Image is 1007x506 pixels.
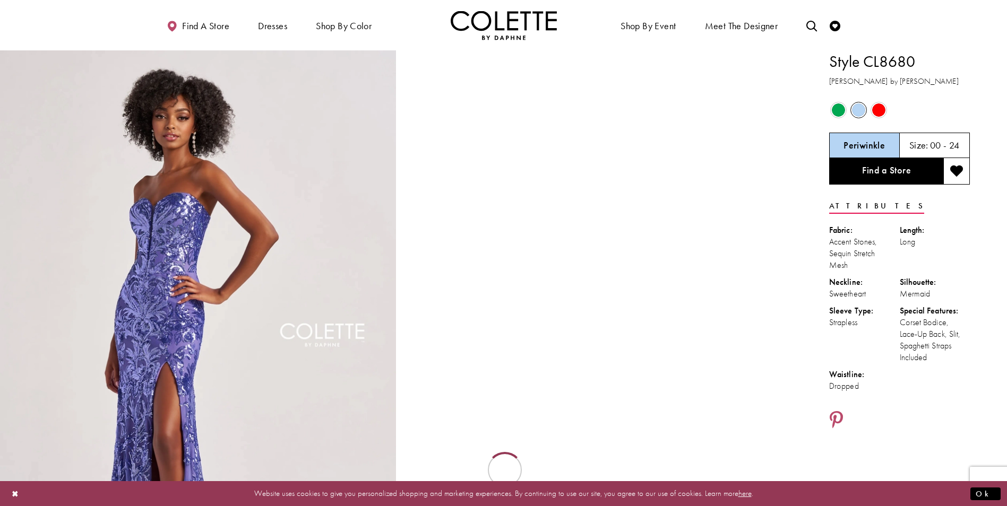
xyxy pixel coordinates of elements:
[870,101,888,119] div: Red
[827,11,843,40] a: Check Wishlist
[900,305,970,317] div: Special Features:
[900,236,970,248] div: Long
[829,369,900,380] div: Waistline:
[829,305,900,317] div: Sleeve Type:
[6,484,24,503] button: Close Dialog
[829,411,844,431] a: Share using Pinterest - Opens in new tab
[829,50,970,73] h1: Style CL8680
[829,236,900,271] div: Accent Stones, Sequin Stretch Mesh
[401,50,797,248] video: Style CL8680 Colette by Daphne #1 autoplay loop mute video
[909,139,928,151] span: Size:
[930,140,960,151] h5: 00 - 24
[844,140,885,151] h5: Chosen color
[829,100,970,120] div: Product color controls state depends on size chosen
[829,288,900,300] div: Sweetheart
[970,487,1001,500] button: Submit Dialog
[829,317,900,328] div: Strapless
[900,276,970,288] div: Silhouette:
[618,11,678,40] span: Shop By Event
[313,11,374,40] span: Shop by color
[900,224,970,236] div: Length:
[804,11,820,40] a: Toggle search
[258,21,287,31] span: Dresses
[849,101,868,119] div: Periwinkle
[76,486,931,501] p: Website uses cookies to give you personalized shopping and marketing experiences. By continuing t...
[182,21,229,31] span: Find a store
[829,198,924,214] a: Attributes
[316,21,372,31] span: Shop by color
[451,11,557,40] img: Colette by Daphne
[164,11,232,40] a: Find a store
[451,11,557,40] a: Visit Home Page
[702,11,781,40] a: Meet the designer
[621,21,676,31] span: Shop By Event
[829,224,900,236] div: Fabric:
[829,380,900,392] div: Dropped
[738,488,752,499] a: here
[900,288,970,300] div: Mermaid
[900,317,970,363] div: Corset Bodice, Lace-Up Back, Slit, Spaghetti Straps Included
[943,158,970,185] button: Add to wishlist
[255,11,290,40] span: Dresses
[829,158,943,185] a: Find a Store
[829,276,900,288] div: Neckline:
[829,101,848,119] div: Emerald
[705,21,778,31] span: Meet the designer
[829,75,970,88] h3: [PERSON_NAME] by [PERSON_NAME]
